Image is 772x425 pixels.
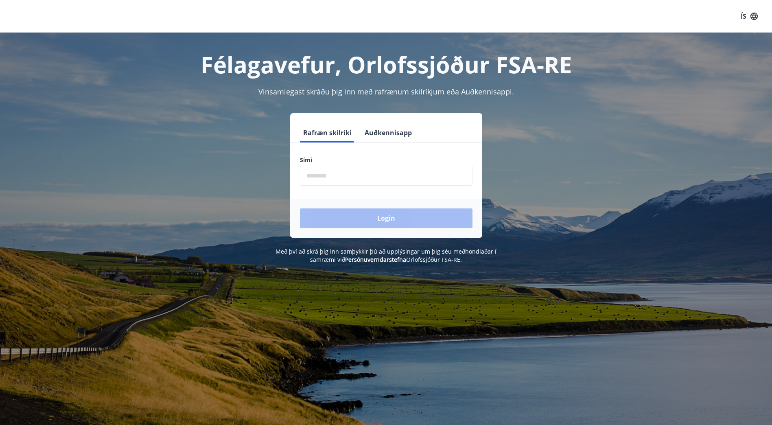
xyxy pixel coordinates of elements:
a: Persónuverndarstefna [345,256,406,263]
label: Sími [300,156,472,164]
button: Auðkennisapp [361,123,415,142]
button: Rafræn skilríki [300,123,355,142]
h1: Félagavefur, Orlofssjóður FSA-RE [103,49,669,80]
span: Vinsamlegast skráðu þig inn með rafrænum skilríkjum eða Auðkennisappi. [258,87,514,96]
span: Með því að skrá þig inn samþykkir þú að upplýsingar um þig séu meðhöndlaðar í samræmi við Orlofss... [276,248,496,263]
button: ÍS [736,9,762,24]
